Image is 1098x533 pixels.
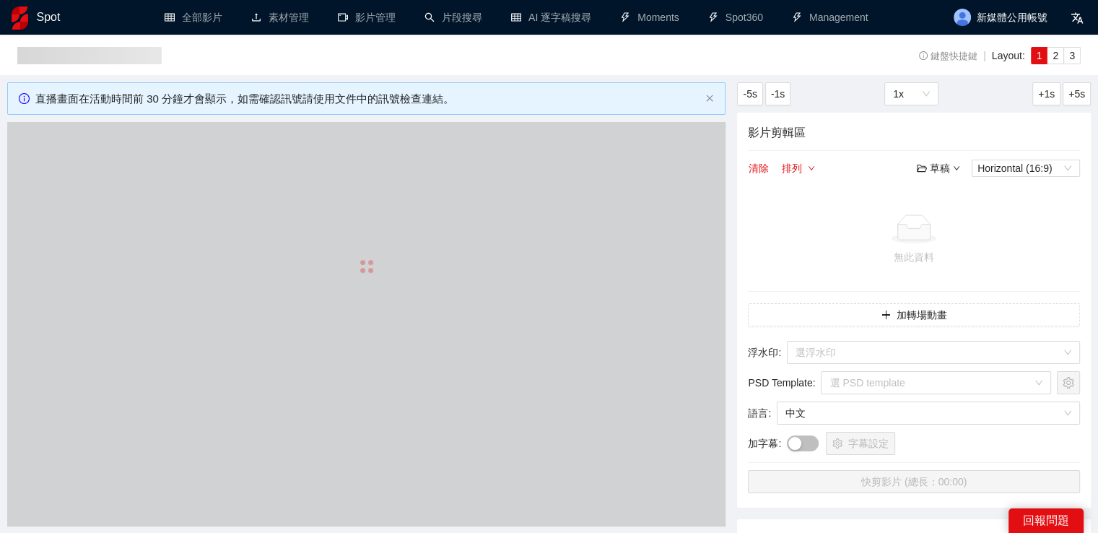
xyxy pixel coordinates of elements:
[19,93,30,104] span: info-circle
[1063,82,1091,105] button: +5s
[1069,50,1075,61] span: 3
[165,12,222,23] a: table全部影片
[1032,82,1060,105] button: +1s
[992,50,1025,61] span: Layout:
[511,12,591,23] a: tableAI 逐字稿搜尋
[251,12,309,23] a: upload素材管理
[748,375,815,391] span: PSD Template :
[1053,50,1058,61] span: 2
[338,12,396,23] a: video-camera影片管理
[748,303,1080,326] button: plus加轉場動畫
[748,123,1080,142] h4: 影片剪輯區
[919,51,977,61] span: 鍵盤快捷鍵
[881,310,891,321] span: plus
[748,470,1080,493] button: 快剪影片 (總長：00:00)
[35,90,700,108] div: 直播畫面在活動時間前 30 分鐘才會顯示，如需確認訊號請使用文件中的訊號檢查連結。
[620,12,679,23] a: thunderboltMoments
[954,9,971,26] img: avatar
[977,160,1074,176] span: Horizontal (16:9)
[785,402,1071,424] span: 中文
[1008,508,1084,533] div: 回報問題
[12,6,28,30] img: logo
[1057,371,1080,394] button: setting
[917,160,960,176] div: 草稿
[792,12,868,23] a: thunderboltManagement
[748,405,771,421] span: 語言 :
[743,86,757,102] span: -5s
[826,432,895,455] button: setting字幕設定
[917,163,927,173] span: folder-open
[754,249,1074,265] div: 無此資料
[893,83,930,105] span: 1x
[765,82,790,105] button: -1s
[1038,86,1055,102] span: +1s
[748,344,781,360] span: 浮水印 :
[748,435,781,451] span: 加字幕 :
[737,82,762,105] button: -5s
[808,165,815,173] span: down
[771,86,785,102] span: -1s
[708,12,763,23] a: thunderboltSpot360
[983,50,986,61] span: |
[781,160,816,177] button: 排列down
[919,51,928,61] span: info-circle
[748,160,770,177] button: 清除
[953,165,960,172] span: down
[1068,86,1085,102] span: +5s
[1037,50,1042,61] span: 1
[424,12,482,23] a: search片段搜尋
[705,94,714,103] button: close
